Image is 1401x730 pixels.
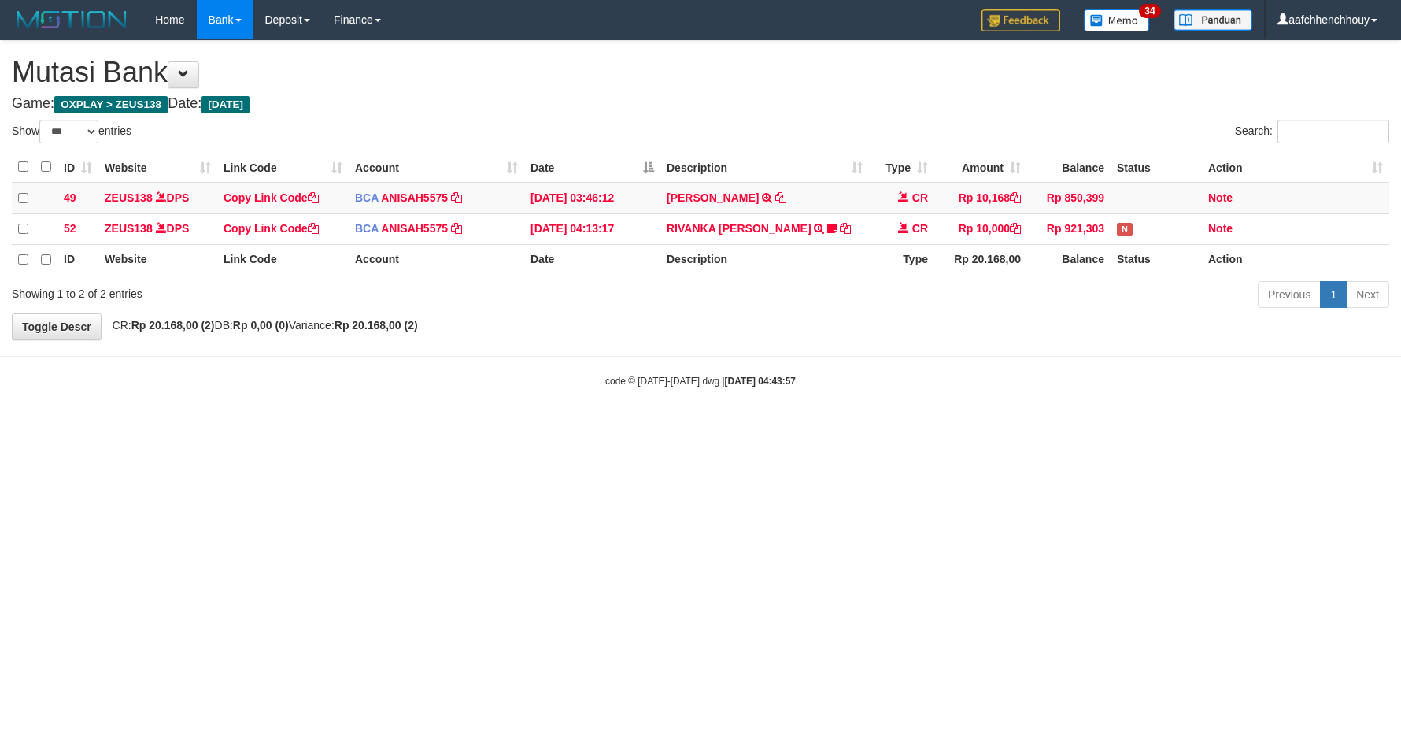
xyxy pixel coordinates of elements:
[1202,152,1389,183] th: Action: activate to sort column ascending
[64,222,76,235] span: 52
[224,222,319,235] a: Copy Link Code
[349,152,524,183] th: Account: activate to sort column ascending
[667,191,759,204] a: [PERSON_NAME]
[912,222,928,235] span: CR
[54,96,168,113] span: OXPLAY > ZEUS138
[451,222,462,235] a: Copy ANISAH5575 to clipboard
[105,191,153,204] a: ZEUS138
[12,96,1389,112] h4: Game: Date:
[1027,213,1111,244] td: Rp 921,303
[660,244,869,275] th: Description
[1027,183,1111,214] td: Rp 850,399
[840,222,851,235] a: Copy RIVANKA ABYAN YUSU to clipboard
[224,191,319,204] a: Copy Link Code
[1010,222,1021,235] a: Copy Rp 10,000 to clipboard
[98,152,217,183] th: Website: activate to sort column ascending
[1235,120,1389,143] label: Search:
[1208,191,1233,204] a: Note
[725,376,796,387] strong: [DATE] 04:43:57
[355,222,379,235] span: BCA
[98,213,217,244] td: DPS
[105,319,418,332] span: CR: DB: Variance:
[233,319,289,332] strong: Rp 0,00 (0)
[355,191,379,204] span: BCA
[39,120,98,143] select: Showentries
[217,244,349,275] th: Link Code
[934,183,1027,214] td: Rp 10,168
[64,191,76,204] span: 49
[869,152,934,183] th: Type: activate to sort column ascending
[1320,281,1347,308] a: 1
[1111,152,1202,183] th: Status
[349,244,524,275] th: Account
[934,244,1027,275] th: Rp 20.168,00
[1258,281,1321,308] a: Previous
[1174,9,1252,31] img: panduan.png
[934,213,1027,244] td: Rp 10,000
[98,244,217,275] th: Website
[98,183,217,214] td: DPS
[869,244,934,275] th: Type
[524,152,660,183] th: Date: activate to sort column descending
[1277,120,1389,143] input: Search:
[1139,4,1160,18] span: 34
[105,222,153,235] a: ZEUS138
[524,244,660,275] th: Date
[1027,244,1111,275] th: Balance
[1202,244,1389,275] th: Action
[12,313,102,340] a: Toggle Descr
[335,319,418,332] strong: Rp 20.168,00 (2)
[524,183,660,214] td: [DATE] 03:46:12
[217,152,349,183] th: Link Code: activate to sort column ascending
[660,152,869,183] th: Description: activate to sort column ascending
[934,152,1027,183] th: Amount: activate to sort column ascending
[57,244,98,275] th: ID
[1111,244,1202,275] th: Status
[605,376,796,387] small: code © [DATE]-[DATE] dwg |
[1027,152,1111,183] th: Balance
[667,222,811,235] a: RIVANKA [PERSON_NAME]
[12,280,572,302] div: Showing 1 to 2 of 2 entries
[912,191,928,204] span: CR
[12,120,131,143] label: Show entries
[1208,222,1233,235] a: Note
[524,213,660,244] td: [DATE] 04:13:17
[381,191,448,204] a: ANISAH5575
[12,8,131,31] img: MOTION_logo.png
[1346,281,1389,308] a: Next
[201,96,250,113] span: [DATE]
[1010,191,1021,204] a: Copy Rp 10,168 to clipboard
[381,222,448,235] a: ANISAH5575
[775,191,786,204] a: Copy INA PAUJANAH to clipboard
[1117,223,1133,236] span: Has Note
[451,191,462,204] a: Copy ANISAH5575 to clipboard
[131,319,215,332] strong: Rp 20.168,00 (2)
[12,57,1389,88] h1: Mutasi Bank
[57,152,98,183] th: ID: activate to sort column ascending
[1084,9,1150,31] img: Button%20Memo.svg
[981,9,1060,31] img: Feedback.jpg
